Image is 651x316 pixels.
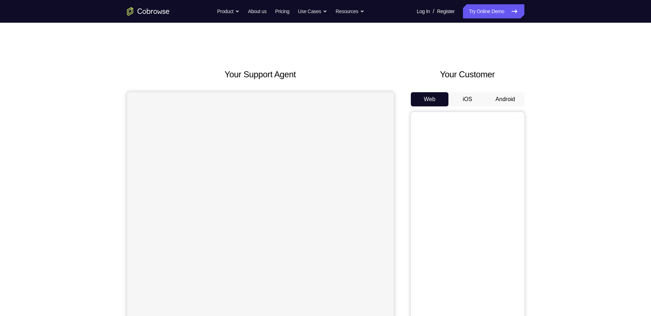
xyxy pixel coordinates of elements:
[486,92,524,106] button: Android
[336,4,364,18] button: Resources
[417,4,430,18] a: Log In
[298,4,327,18] button: Use Cases
[411,68,524,81] h2: Your Customer
[463,4,524,18] a: Try Online Demo
[127,7,170,16] a: Go to the home page
[217,4,239,18] button: Product
[275,4,289,18] a: Pricing
[433,7,434,16] span: /
[448,92,486,106] button: iOS
[127,68,394,81] h2: Your Support Agent
[248,4,266,18] a: About us
[437,4,454,18] a: Register
[411,92,449,106] button: Web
